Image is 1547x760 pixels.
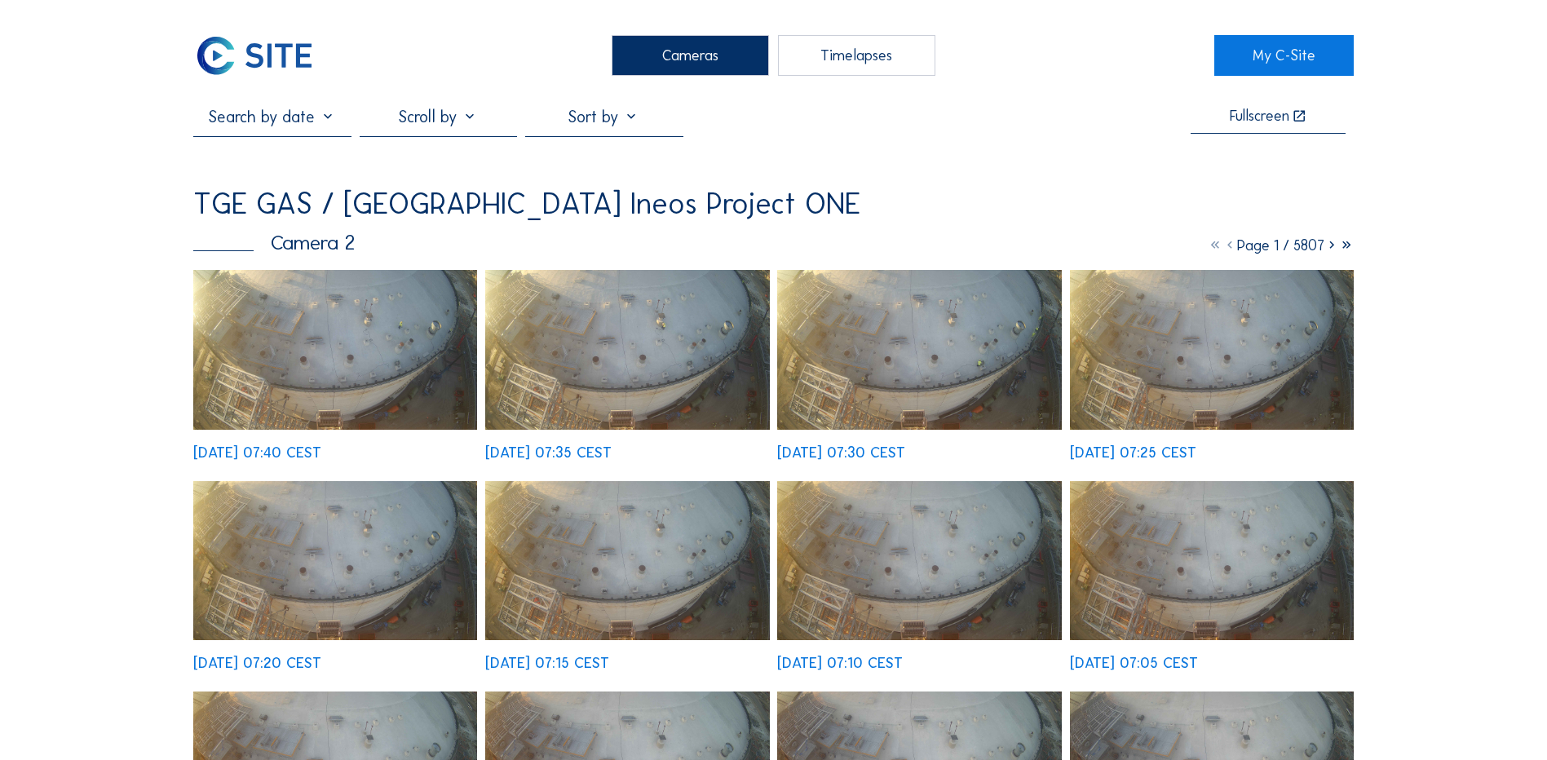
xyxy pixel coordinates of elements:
div: [DATE] 07:10 CEST [777,656,903,670]
img: image_52648111 [1070,270,1354,430]
a: My C-Site [1214,35,1354,76]
div: [DATE] 07:20 CEST [193,656,321,670]
img: image_52648279 [777,270,1061,430]
a: C-SITE Logo [193,35,333,76]
div: [DATE] 07:15 CEST [485,656,609,670]
img: image_52648012 [193,481,477,641]
img: image_52648335 [485,270,769,430]
div: Timelapses [778,35,935,76]
div: Camera 2 [193,232,355,253]
div: Fullscreen [1230,108,1289,124]
div: Cameras [612,35,769,76]
div: [DATE] 07:40 CEST [193,445,321,460]
img: image_52647611 [1070,481,1354,641]
img: C-SITE Logo [193,35,315,76]
div: [DATE] 07:35 CEST [485,445,612,460]
img: image_52647847 [485,481,769,641]
img: image_52647682 [777,481,1061,641]
div: [DATE] 07:05 CEST [1070,656,1198,670]
span: Page 1 / 5807 [1237,236,1324,254]
div: [DATE] 07:30 CEST [777,445,905,460]
div: [DATE] 07:25 CEST [1070,445,1196,460]
div: TGE GAS / [GEOGRAPHIC_DATA] Ineos Project ONE [193,189,860,219]
input: Search by date 󰅀 [193,107,351,126]
img: image_52648526 [193,270,477,430]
